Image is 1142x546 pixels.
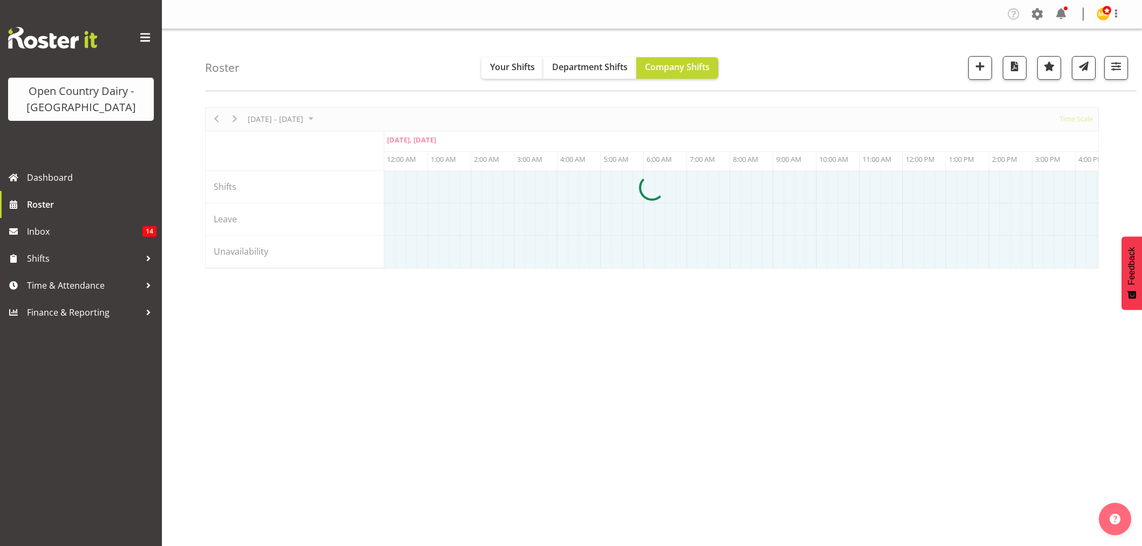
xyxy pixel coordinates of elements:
[490,61,535,73] span: Your Shifts
[1110,514,1120,524] img: help-xxl-2.png
[142,226,157,237] span: 14
[968,56,992,80] button: Add a new shift
[27,304,140,320] span: Finance & Reporting
[27,169,157,186] span: Dashboard
[1121,236,1142,310] button: Feedback - Show survey
[543,57,636,79] button: Department Shifts
[552,61,628,73] span: Department Shifts
[1003,56,1027,80] button: Download a PDF of the roster according to the set date range.
[19,83,143,115] div: Open Country Dairy - [GEOGRAPHIC_DATA]
[27,250,140,267] span: Shifts
[1037,56,1061,80] button: Highlight an important date within the roster.
[1104,56,1128,80] button: Filter Shifts
[27,223,142,240] span: Inbox
[645,61,710,73] span: Company Shifts
[8,27,97,49] img: Rosterit website logo
[1127,247,1137,285] span: Feedback
[636,57,718,79] button: Company Shifts
[27,196,157,213] span: Roster
[1072,56,1096,80] button: Send a list of all shifts for the selected filtered period to all rostered employees.
[205,62,240,74] h4: Roster
[27,277,140,294] span: Time & Attendance
[1097,8,1110,21] img: milk-reception-awarua7542.jpg
[481,57,543,79] button: Your Shifts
